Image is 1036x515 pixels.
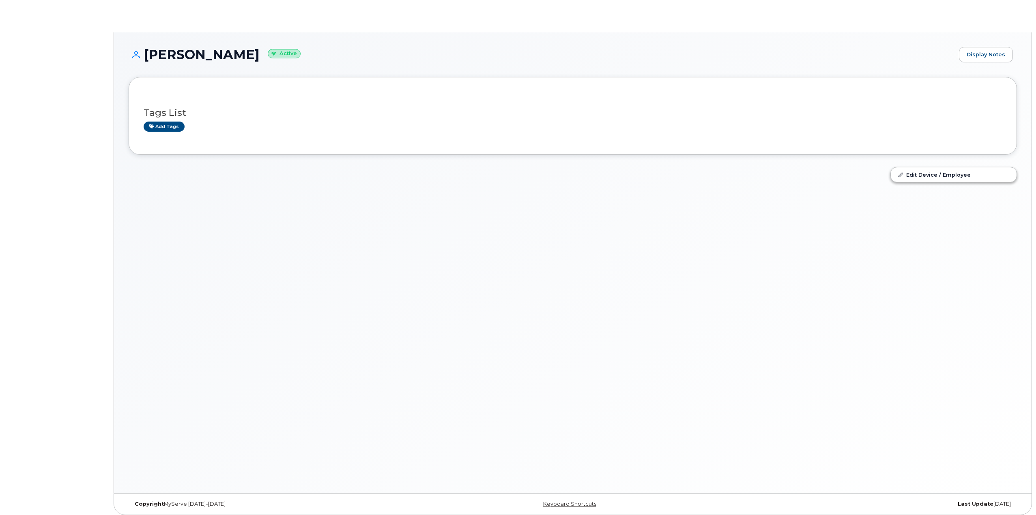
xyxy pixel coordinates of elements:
[721,501,1017,507] div: [DATE]
[959,47,1013,62] a: Display Notes
[144,122,185,132] a: Add tags
[543,501,596,507] a: Keyboard Shortcuts
[129,501,425,507] div: MyServe [DATE]–[DATE]
[891,167,1017,182] a: Edit Device / Employee
[268,49,301,58] small: Active
[129,47,955,62] h1: [PERSON_NAME]
[958,501,993,507] strong: Last Update
[144,108,1002,118] h3: Tags List
[135,501,164,507] strong: Copyright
